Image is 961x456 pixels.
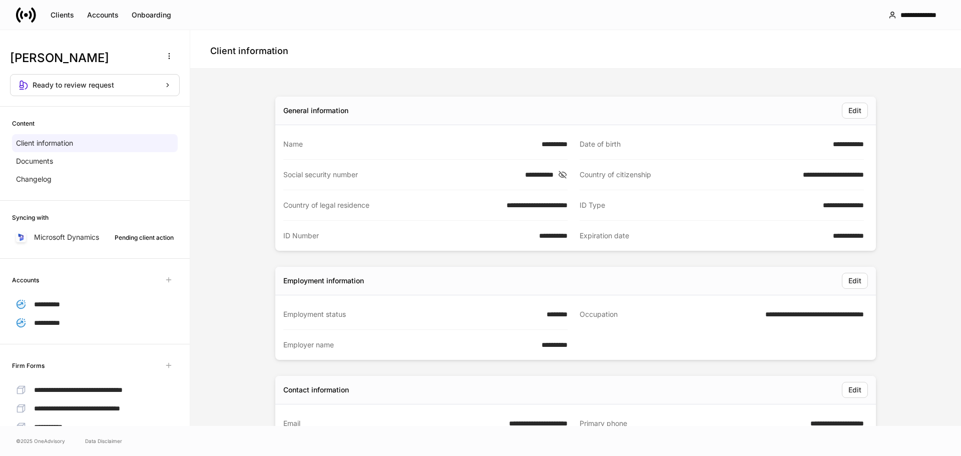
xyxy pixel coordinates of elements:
[842,273,868,289] button: Edit
[132,12,171,19] div: Onboarding
[283,385,349,395] div: Contact information
[85,437,122,445] a: Data Disclaimer
[51,12,74,19] div: Clients
[44,7,81,23] button: Clients
[210,45,288,57] h4: Client information
[580,170,797,180] div: Country of citizenship
[125,7,178,23] button: Onboarding
[580,309,759,320] div: Occupation
[283,276,364,286] div: Employment information
[87,12,119,19] div: Accounts
[283,106,348,116] div: General information
[848,107,861,114] div: Edit
[160,271,178,289] span: Unavailable with outstanding requests for information
[10,74,180,96] button: Ready to review request
[12,119,35,128] h6: Content
[848,277,861,284] div: Edit
[580,139,827,149] div: Date of birth
[10,50,155,66] h3: [PERSON_NAME]
[12,213,49,222] h6: Syncing with
[12,275,39,285] h6: Accounts
[842,103,868,119] button: Edit
[580,418,804,428] div: Primary phone
[283,418,503,428] div: Email
[115,233,174,242] div: Pending client action
[283,139,536,149] div: Name
[16,174,52,184] p: Changelog
[283,340,536,350] div: Employer name
[12,134,178,152] a: Client information
[33,82,114,89] span: Ready to review request
[283,200,501,210] div: Country of legal residence
[16,437,65,445] span: © 2025 OneAdvisory
[580,231,827,241] div: Expiration date
[34,232,99,242] p: Microsoft Dynamics
[842,382,868,398] button: Edit
[283,231,533,241] div: ID Number
[12,170,178,188] a: Changelog
[12,152,178,170] a: Documents
[12,228,178,246] a: Microsoft DynamicsPending client action
[16,138,73,148] p: Client information
[848,386,861,393] div: Edit
[12,361,45,370] h6: Firm Forms
[16,156,53,166] p: Documents
[81,7,125,23] button: Accounts
[283,309,541,319] div: Employment status
[160,356,178,374] span: Unavailable with outstanding requests for information
[580,200,817,210] div: ID Type
[283,170,519,180] div: Social security number
[17,233,25,241] img: sIOyOZvWb5kUEAwh5D03bPzsWHrUXBSdsWHDhg8Ma8+nBQBvlija69eFAv+snJUCyn8AqO+ElBnIpgMAAAAASUVORK5CYII=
